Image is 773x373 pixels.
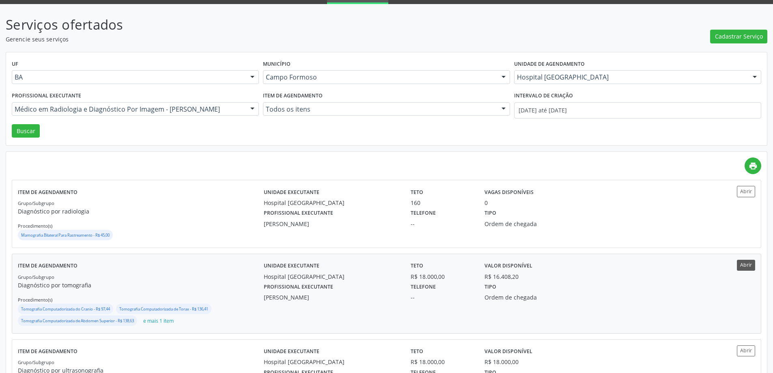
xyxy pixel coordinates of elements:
label: Item de agendamento [18,260,78,272]
div: Ordem de chegada [484,220,584,228]
label: Unidade executante [264,186,319,198]
small: Grupo/Subgrupo [18,200,54,206]
span: Todos os itens [266,105,493,113]
a: print [745,157,761,174]
small: Procedimento(s) [18,297,52,303]
span: Cadastrar Serviço [715,32,763,41]
p: Gerencie seus serviços [6,35,539,43]
label: Valor disponível [484,345,532,358]
div: 0 [484,198,488,207]
div: Hospital [GEOGRAPHIC_DATA] [264,198,400,207]
label: Teto [411,186,423,198]
p: Serviços ofertados [6,15,539,35]
label: UF [12,58,18,71]
label: Município [263,58,291,71]
label: Item de agendamento [18,345,78,358]
label: Unidade executante [264,260,319,272]
div: [PERSON_NAME] [264,293,400,302]
small: Grupo/Subgrupo [18,359,54,365]
div: R$ 18.000,00 [484,358,519,366]
button: e mais 1 item [140,315,177,326]
label: Teto [411,345,423,358]
small: Procedimento(s) [18,223,52,229]
small: Tomografia Computadorizada de Abdomen Superior - R$ 138,63 [21,318,134,323]
small: Mamografia Bilateral Para Rastreamento - R$ 45,00 [21,233,110,238]
p: Diagnóstico por radiologia [18,207,264,216]
span: Hospital [GEOGRAPHIC_DATA] [517,73,745,81]
span: Campo Formoso [266,73,493,81]
button: Abrir [737,260,755,271]
label: Profissional executante [264,281,333,293]
button: Cadastrar Serviço [710,30,767,43]
button: Buscar [12,124,40,138]
button: Abrir [737,186,755,197]
small: Grupo/Subgrupo [18,274,54,280]
label: Unidade de agendamento [514,58,585,71]
label: Profissional executante [264,207,333,220]
div: R$ 18.000,00 [411,358,473,366]
div: R$ 18.000,00 [411,272,473,281]
label: Telefone [411,207,436,220]
label: Valor disponível [484,260,532,272]
div: [PERSON_NAME] [264,220,400,228]
i: print [749,162,758,170]
div: -- [411,220,473,228]
label: Unidade executante [264,345,319,358]
label: Intervalo de criação [514,90,573,102]
label: Tipo [484,281,496,293]
div: Hospital [GEOGRAPHIC_DATA] [264,272,400,281]
div: -- [411,293,473,302]
label: Item de agendamento [18,186,78,198]
small: Tomografia Computadorizada de Torax - R$ 136,41 [119,306,208,312]
label: Item de agendamento [263,90,323,102]
label: Teto [411,260,423,272]
label: Tipo [484,207,496,220]
button: Abrir [737,345,755,356]
span: Médico em Radiologia e Diagnóstico Por Imagem - [PERSON_NAME] [15,105,242,113]
div: Hospital [GEOGRAPHIC_DATA] [264,358,400,366]
div: R$ 16.408,20 [484,272,519,281]
span: BA [15,73,242,81]
label: Telefone [411,281,436,293]
div: Ordem de chegada [484,293,584,302]
small: Tomografia Computadorizada do Cranio - R$ 97,44 [21,306,110,312]
input: Selecione um intervalo [514,102,761,119]
label: Vagas disponíveis [484,186,534,198]
label: Profissional executante [12,90,81,102]
p: Diagnóstico por tomografia [18,281,264,289]
div: 160 [411,198,473,207]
